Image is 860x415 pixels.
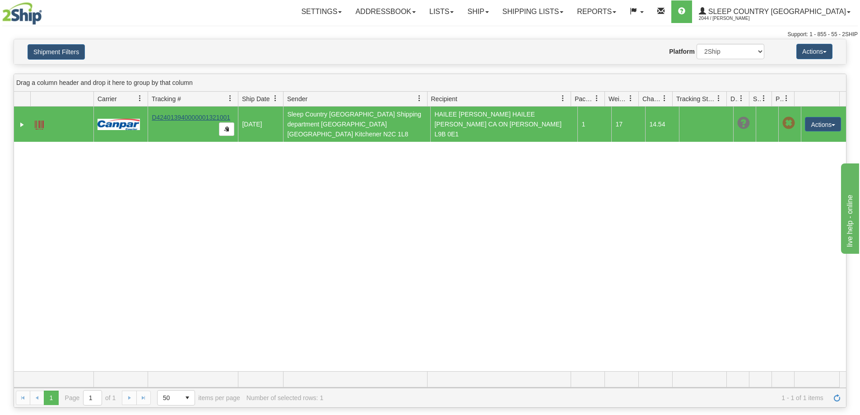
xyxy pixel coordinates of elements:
a: Tracking # filter column settings [223,91,238,106]
span: items per page [157,390,240,406]
span: Weight [609,94,628,103]
span: Packages [575,94,594,103]
a: Refresh [830,391,844,405]
a: Pickup Status filter column settings [779,91,794,106]
iframe: chat widget [839,161,859,253]
span: Ship Date [242,94,270,103]
span: select [180,391,195,405]
span: Pickup Not Assigned [782,117,795,130]
span: Tracking # [152,94,181,103]
button: Actions [796,44,832,59]
td: HAILEE [PERSON_NAME] HAILEE [PERSON_NAME] CA ON [PERSON_NAME] L9B 0E1 [430,107,577,142]
a: Delivery Status filter column settings [734,91,749,106]
span: Pickup Status [776,94,783,103]
td: 14.54 [645,107,679,142]
span: 2044 / [PERSON_NAME] [699,14,767,23]
span: Delivery Status [730,94,738,103]
span: 50 [163,393,175,402]
span: Sender [287,94,307,103]
span: 1 - 1 of 1 items [330,394,823,401]
button: Actions [805,117,841,131]
a: Addressbook [349,0,423,23]
a: Ship Date filter column settings [268,91,283,106]
span: Page 1 [44,391,58,405]
span: Carrier [98,94,117,103]
div: Support: 1 - 855 - 55 - 2SHIP [2,31,858,38]
img: logo2044.jpg [2,2,42,25]
span: Shipment Issues [753,94,761,103]
a: Weight filter column settings [623,91,638,106]
input: Page 1 [84,391,102,405]
td: Sleep Country [GEOGRAPHIC_DATA] Shipping department [GEOGRAPHIC_DATA] [GEOGRAPHIC_DATA] Kitchener... [283,107,430,142]
a: Ship [460,0,495,23]
img: 14 - Canpar [98,119,140,130]
a: Carrier filter column settings [132,91,148,106]
span: Page sizes drop down [157,390,195,406]
a: Reports [570,0,623,23]
div: live help - online [7,5,84,16]
td: [DATE] [238,107,283,142]
a: D424013940000001321001 [152,114,230,121]
span: Charge [642,94,661,103]
a: Expand [18,120,27,129]
td: 17 [611,107,645,142]
td: 1 [577,107,611,142]
a: Charge filter column settings [657,91,672,106]
span: Recipient [431,94,457,103]
a: Shipment Issues filter column settings [756,91,772,106]
a: Settings [294,0,349,23]
span: Tracking Status [676,94,716,103]
div: Number of selected rows: 1 [246,394,323,401]
button: Shipment Filters [28,44,85,60]
span: Page of 1 [65,390,116,406]
a: Sender filter column settings [412,91,427,106]
span: Sleep Country [GEOGRAPHIC_DATA] [706,8,846,15]
div: grid grouping header [14,74,846,92]
a: Sleep Country [GEOGRAPHIC_DATA] 2044 / [PERSON_NAME] [692,0,857,23]
a: Packages filter column settings [589,91,604,106]
span: Unknown [737,117,750,130]
a: Label [35,117,44,131]
a: Recipient filter column settings [555,91,571,106]
a: Lists [423,0,460,23]
a: Shipping lists [496,0,570,23]
a: Tracking Status filter column settings [711,91,726,106]
label: Platform [669,47,695,56]
button: Copy to clipboard [219,122,234,136]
